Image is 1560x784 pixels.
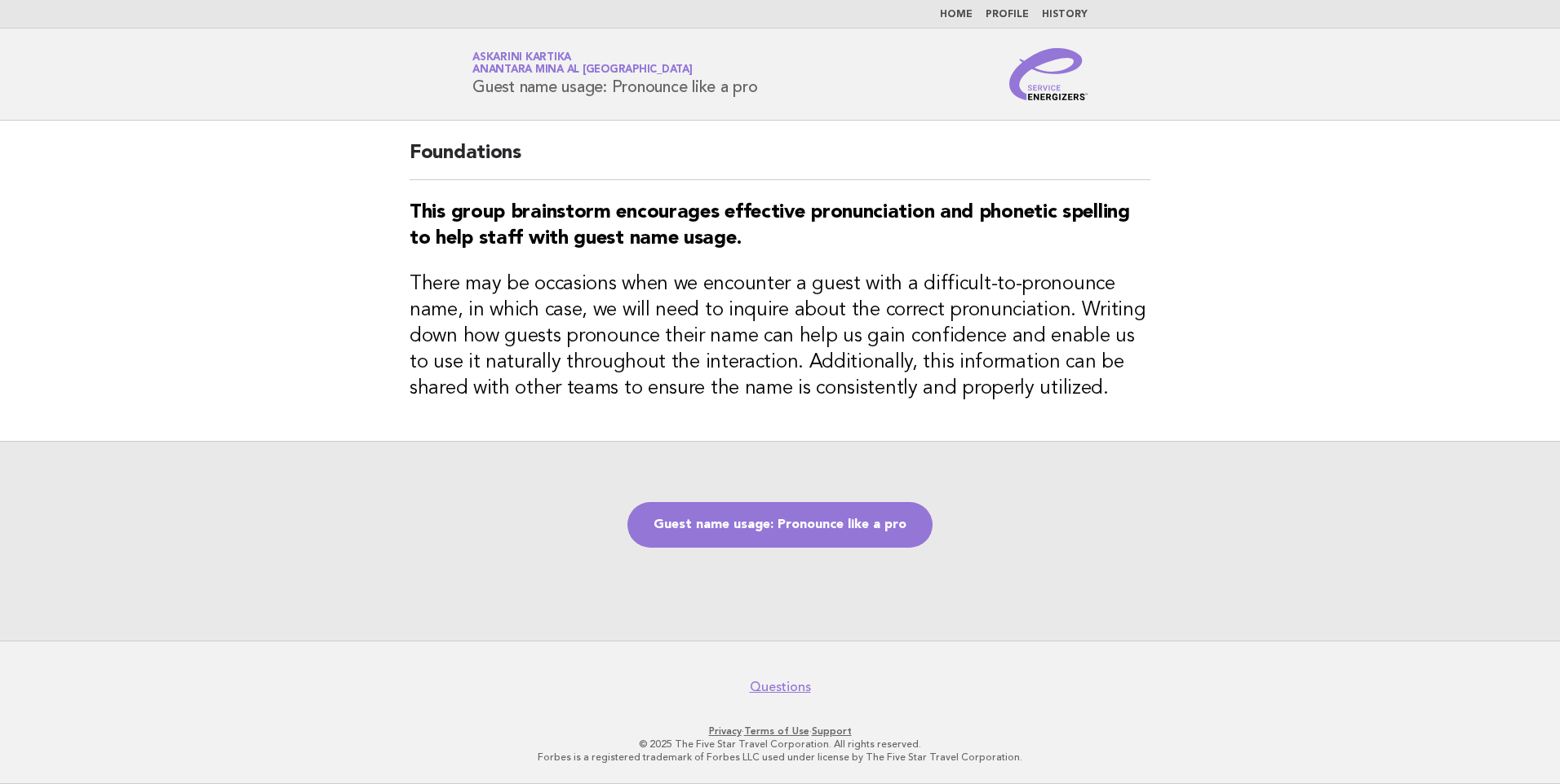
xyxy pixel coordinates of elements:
[410,140,1150,180] h2: Foundations
[986,10,1029,20] a: Profile
[472,52,693,75] a: Askarini KartikaAnantara Mina al [GEOGRAPHIC_DATA]
[472,53,758,95] h1: Guest name usage: Pronounce like a pro
[940,10,973,20] a: Home
[472,65,693,76] span: Anantara Mina al [GEOGRAPHIC_DATA]
[410,271,1150,402] h3: There may be occasions when we encounter a guest with a difficult-to-pronounce name, in which cas...
[1009,48,1088,100] img: Service Energizers
[627,502,933,548] a: Guest name usage: Pronounce like a pro
[281,738,1279,751] p: © 2025 The Five Star Travel Corporation. All rights reserved.
[709,725,742,737] a: Privacy
[281,751,1279,764] p: Forbes is a registered trademark of Forbes LLC used under license by The Five Star Travel Corpora...
[750,679,811,695] a: Questions
[410,203,1130,249] strong: This group brainstorm encourages effective pronunciation and phonetic spelling to help staff with...
[1042,10,1088,20] a: History
[812,725,852,737] a: Support
[744,725,809,737] a: Terms of Use
[281,725,1279,738] p: · ·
